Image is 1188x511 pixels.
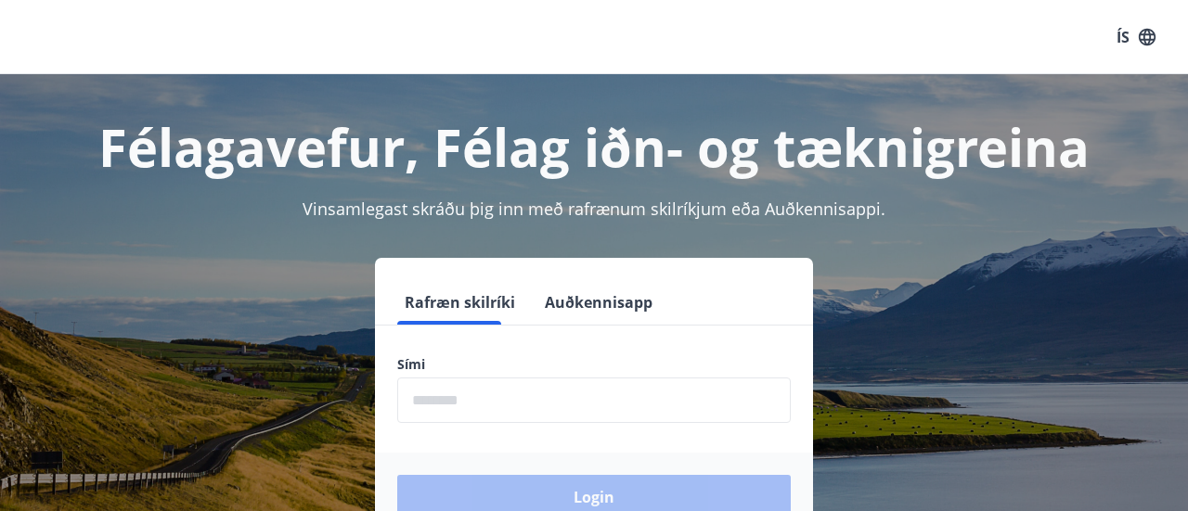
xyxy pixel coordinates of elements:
[397,280,523,325] button: Rafræn skilríki
[303,198,885,220] span: Vinsamlegast skráðu þig inn með rafrænum skilríkjum eða Auðkennisappi.
[1106,20,1166,54] button: ÍS
[537,280,660,325] button: Auðkennisapp
[22,111,1166,182] h1: Félagavefur, Félag iðn- og tæknigreina
[397,355,791,374] label: Sími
